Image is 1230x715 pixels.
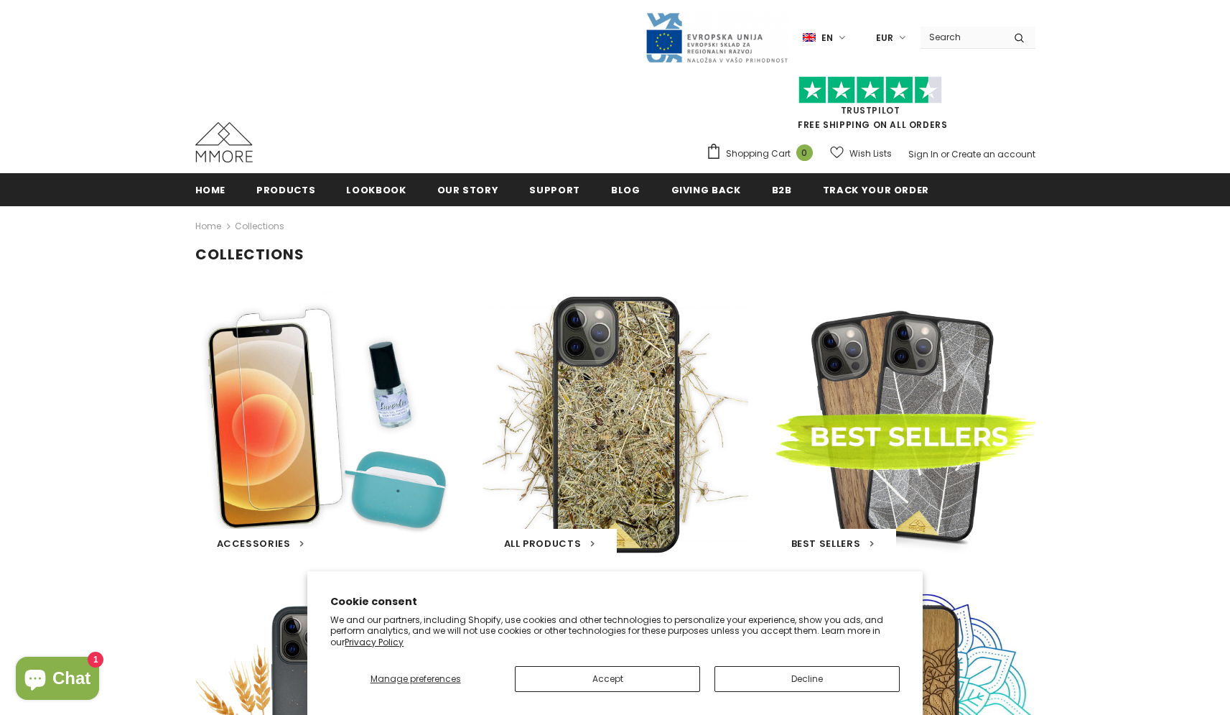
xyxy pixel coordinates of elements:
[941,148,949,160] span: or
[256,183,315,197] span: Products
[726,147,791,161] span: Shopping Cart
[346,183,406,197] span: Lookbook
[195,218,221,235] a: Home
[821,31,833,45] span: en
[330,666,500,692] button: Manage preferences
[706,83,1035,131] span: FREE SHIPPING ON ALL ORDERS
[645,31,788,43] a: Javni Razpis
[529,183,580,197] span: support
[772,183,792,197] span: B2B
[706,143,820,165] a: Shopping Cart 0
[437,173,499,206] a: Our Story
[437,183,499,197] span: Our Story
[803,32,816,44] img: i-lang-1.png
[346,173,406,206] a: Lookbook
[256,173,315,206] a: Products
[11,657,103,704] inbox-online-store-chat: Shopify online store chat
[195,183,226,197] span: Home
[921,27,1003,47] input: Search Site
[791,537,875,551] a: Best Sellers
[504,537,582,550] span: All Products
[515,666,700,692] button: Accept
[345,636,404,648] a: Privacy Policy
[195,173,226,206] a: Home
[611,183,640,197] span: Blog
[371,673,461,685] span: Manage preferences
[195,122,253,162] img: MMORE Cases
[823,183,929,197] span: Track your order
[504,537,595,551] a: All Products
[645,11,788,64] img: Javni Razpis
[330,594,900,609] h2: Cookie consent
[195,246,1035,264] h1: Collections
[330,614,900,648] p: We and our partners, including Shopify, use cookies and other technologies to personalize your ex...
[772,173,792,206] a: B2B
[876,31,893,45] span: EUR
[791,537,861,550] span: Best Sellers
[798,76,942,104] img: Trust Pilot Stars
[841,104,900,116] a: Trustpilot
[849,147,892,161] span: Wish Lists
[908,148,938,160] a: Sign In
[235,218,284,235] span: Collections
[611,173,640,206] a: Blog
[951,148,1035,160] a: Create an account
[529,173,580,206] a: support
[671,183,741,197] span: Giving back
[217,537,304,551] a: Accessories
[714,666,900,692] button: Decline
[796,144,813,161] span: 0
[217,537,291,550] span: Accessories
[823,173,929,206] a: Track your order
[830,141,892,166] a: Wish Lists
[671,173,741,206] a: Giving back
